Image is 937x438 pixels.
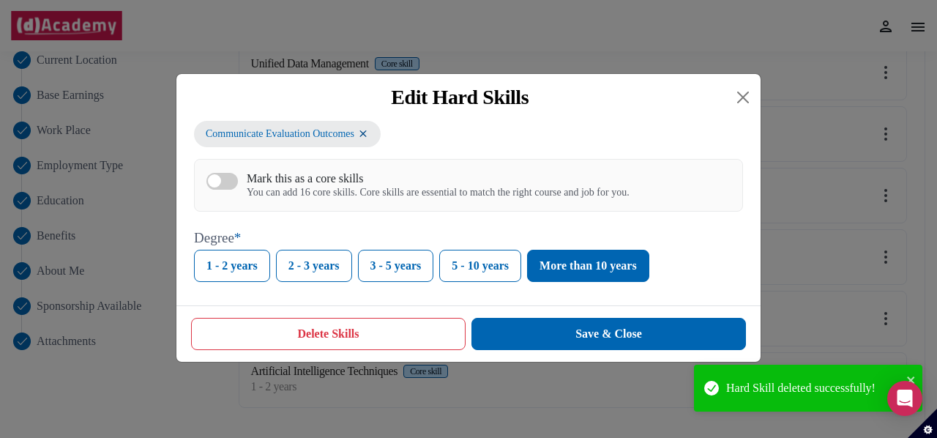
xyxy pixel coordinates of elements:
div: Hard Skill deleted successfully! [726,379,902,397]
div: Edit Hard Skills [188,86,731,109]
div: You can add 16 core skills. Core skills are essential to match the right course and job for you. [247,187,630,199]
button: Close [731,86,755,109]
button: Communicate Evaluation Outcomes [194,121,381,147]
div: Mark this as a core skills [247,171,630,185]
button: Set cookie preferences [908,409,937,438]
button: More than 10 years [527,250,649,282]
button: Mark this as a core skillsYou can add 16 core skills. Core skills are essential to match the righ... [206,173,238,190]
button: 1 - 2 years [194,250,270,282]
button: close [906,371,917,388]
button: 3 - 5 years [358,250,434,282]
p: Degree [194,229,743,247]
img: x [357,127,369,140]
button: 2 - 3 years [276,250,352,282]
button: 5 - 10 years [439,250,521,282]
div: Open Intercom Messenger [887,381,922,416]
button: Save & Close [471,318,746,350]
button: Delete Skills [191,318,466,350]
span: Communicate Evaluation Outcomes [206,126,354,141]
